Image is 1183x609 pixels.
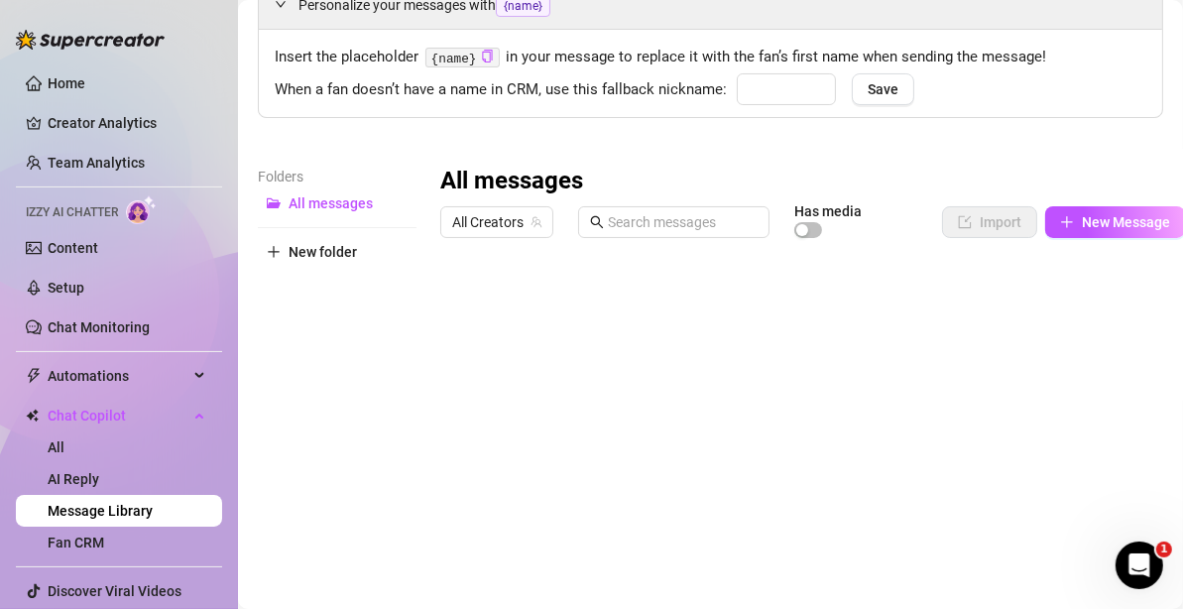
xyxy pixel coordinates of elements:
code: {name} [425,48,500,68]
button: Save [852,73,914,105]
button: Click to Copy [481,50,494,64]
span: team [531,216,542,228]
span: Save [868,81,898,97]
a: Content [48,240,98,256]
a: Team Analytics [48,155,145,171]
span: Izzy AI Chatter [26,203,118,222]
span: New folder [289,244,357,260]
a: Setup [48,280,84,296]
a: Discover Viral Videos [48,583,181,599]
span: Automations [48,360,188,392]
span: Chat Copilot [48,400,188,431]
img: AI Chatter [126,195,157,224]
span: plus [1060,215,1074,229]
span: folder-open [267,196,281,210]
span: plus [267,245,281,259]
img: logo-BBDzfeDw.svg [16,30,165,50]
a: Message Library [48,503,153,519]
a: Home [48,75,85,91]
button: Import [942,206,1037,238]
span: Insert the placeholder in your message to replace it with the fan’s first name when sending the m... [275,46,1146,69]
button: New folder [258,236,416,268]
article: Has media [794,205,862,217]
span: When a fan doesn’t have a name in CRM, use this fallback nickname: [275,78,727,102]
span: thunderbolt [26,368,42,384]
a: All [48,439,64,455]
a: Chat Monitoring [48,319,150,335]
span: New Message [1082,214,1170,230]
span: All messages [289,195,373,211]
a: Creator Analytics [48,107,206,139]
h3: All messages [440,166,583,197]
button: All messages [258,187,416,219]
input: Search messages [608,211,758,233]
iframe: Intercom live chat [1116,542,1163,589]
span: 1 [1156,542,1172,557]
span: All Creators [452,207,541,237]
img: Chat Copilot [26,409,39,423]
a: Fan CRM [48,535,104,550]
article: Folders [258,166,416,187]
span: search [590,215,604,229]
a: AI Reply [48,471,99,487]
span: copy [481,50,494,62]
